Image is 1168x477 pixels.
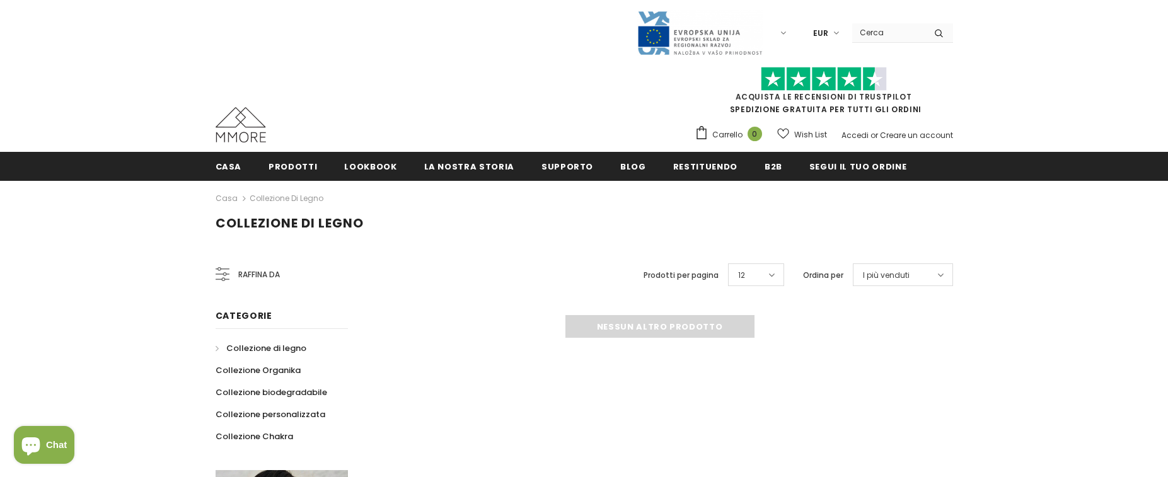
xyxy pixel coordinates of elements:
a: B2B [765,152,782,180]
a: supporto [541,152,593,180]
a: Collezione personalizzata [216,403,325,425]
a: Collezione biodegradabile [216,381,327,403]
a: Collezione Organika [216,359,301,381]
span: Wish List [794,129,827,141]
a: Javni Razpis [637,27,763,38]
span: Segui il tuo ordine [809,161,906,173]
a: Segui il tuo ordine [809,152,906,180]
a: Collezione Chakra [216,425,293,447]
img: Fidati di Pilot Stars [761,67,887,91]
a: Casa [216,191,238,206]
a: Accedi [841,130,869,141]
a: Blog [620,152,646,180]
inbox-online-store-chat: Shopify online store chat [10,426,78,467]
span: SPEDIZIONE GRATUITA PER TUTTI GLI ORDINI [695,72,953,115]
span: 0 [748,127,762,141]
img: Javni Razpis [637,10,763,56]
span: La nostra storia [424,161,514,173]
span: Carrello [712,129,743,141]
span: supporto [541,161,593,173]
span: Collezione personalizzata [216,408,325,420]
span: Collezione di legno [226,342,306,354]
a: Acquista le recensioni di TrustPilot [736,91,912,102]
a: Casa [216,152,242,180]
span: Collezione Chakra [216,430,293,442]
span: Collezione biodegradabile [216,386,327,398]
span: or [870,130,878,141]
a: Collezione di legno [216,337,306,359]
span: Blog [620,161,646,173]
a: Collezione di legno [250,193,323,204]
a: Creare un account [880,130,953,141]
span: Lookbook [344,161,396,173]
label: Prodotti per pagina [644,269,719,282]
a: Wish List [777,124,827,146]
span: Categorie [216,309,272,322]
img: Casi MMORE [216,107,266,142]
span: Collezione di legno [216,214,364,232]
a: Lookbook [344,152,396,180]
a: Prodotti [269,152,317,180]
a: Carrello 0 [695,125,768,144]
span: I più venduti [863,269,910,282]
a: Restituendo [673,152,737,180]
span: B2B [765,161,782,173]
input: Search Site [852,23,925,42]
span: Casa [216,161,242,173]
span: Prodotti [269,161,317,173]
span: EUR [813,27,828,40]
span: Restituendo [673,161,737,173]
span: Raffina da [238,268,280,282]
span: 12 [738,269,745,282]
label: Ordina per [803,269,843,282]
span: Collezione Organika [216,364,301,376]
a: La nostra storia [424,152,514,180]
